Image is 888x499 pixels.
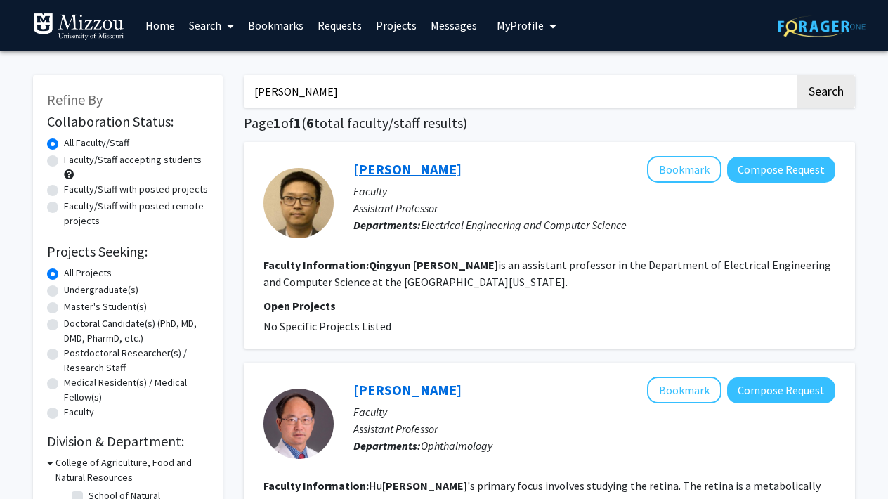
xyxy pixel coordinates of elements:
[263,258,369,272] b: Faculty Information:
[727,157,835,183] button: Compose Request to Qingyun Huang
[64,375,209,405] label: Medical Resident(s) / Medical Fellow(s)
[424,1,484,50] a: Messages
[263,319,391,333] span: No Specific Projects Listed
[421,218,627,232] span: Electrical Engineering and Computer Science
[311,1,369,50] a: Requests
[64,299,147,314] label: Master's Student(s)
[353,420,835,437] p: Assistant Professor
[778,15,866,37] img: ForagerOne Logo
[55,455,209,485] h3: College of Agriculture, Food and Natural Resources
[241,1,311,50] a: Bookmarks
[47,91,103,108] span: Refine By
[47,113,209,130] h2: Collaboration Status:
[369,258,411,272] b: Qingyun
[421,439,492,453] span: Ophthalmology
[64,283,138,297] label: Undergraduate(s)
[353,183,835,200] p: Faculty
[647,156,721,183] button: Add Qingyun Huang to Bookmarks
[797,75,855,108] button: Search
[64,182,208,197] label: Faculty/Staff with posted projects
[382,479,467,493] b: [PERSON_NAME]
[64,316,209,346] label: Doctoral Candidate(s) (PhD, MD, DMD, PharmD, etc.)
[64,266,112,280] label: All Projects
[64,153,202,167] label: Faculty/Staff accepting students
[306,114,314,131] span: 6
[413,258,498,272] b: [PERSON_NAME]
[353,381,462,398] a: [PERSON_NAME]
[647,377,721,403] button: Add Hu Huang to Bookmarks
[33,13,124,41] img: University of Missouri Logo
[273,114,281,131] span: 1
[497,18,544,32] span: My Profile
[727,377,835,403] button: Compose Request to Hu Huang
[64,346,209,375] label: Postdoctoral Researcher(s) / Research Staff
[138,1,182,50] a: Home
[64,199,209,228] label: Faculty/Staff with posted remote projects
[263,258,831,289] fg-read-more: is an assistant professor in the Department of Electrical Engineering and Computer Science at the...
[244,115,855,131] h1: Page of ( total faculty/staff results)
[11,436,60,488] iframe: Chat
[64,405,94,420] label: Faculty
[353,200,835,216] p: Assistant Professor
[263,479,369,493] b: Faculty Information:
[353,403,835,420] p: Faculty
[353,160,462,178] a: [PERSON_NAME]
[263,297,835,314] p: Open Projects
[353,439,421,453] b: Departments:
[47,243,209,260] h2: Projects Seeking:
[294,114,301,131] span: 1
[369,1,424,50] a: Projects
[47,433,209,450] h2: Division & Department:
[353,218,421,232] b: Departments:
[64,136,129,150] label: All Faculty/Staff
[244,75,795,108] input: Search Keywords
[182,1,241,50] a: Search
